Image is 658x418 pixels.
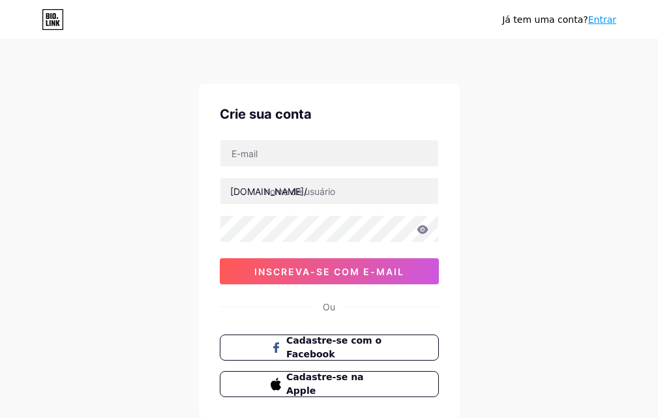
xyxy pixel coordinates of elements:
button: inscreva-se com e-mail [220,258,439,284]
font: Cadastre-se na Apple [286,372,364,396]
font: Cadastre-se com o Facebook [286,335,381,359]
font: Ou [323,301,335,312]
input: nome de usuário [220,178,438,204]
button: Cadastre-se com o Facebook [220,335,439,361]
input: E-mail [220,140,438,166]
a: Entrar [588,14,616,25]
font: Já tem uma conta? [502,14,588,25]
font: Crie sua conta [220,106,312,122]
button: Cadastre-se na Apple [220,371,439,397]
font: [DOMAIN_NAME]/ [230,186,307,197]
font: inscreva-se com e-mail [254,266,404,277]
